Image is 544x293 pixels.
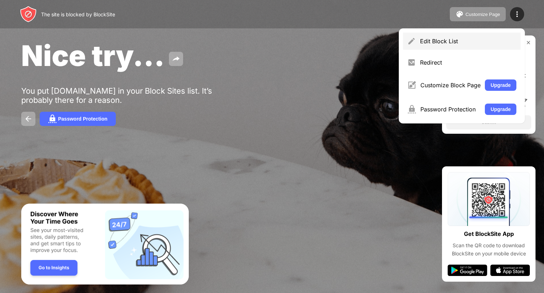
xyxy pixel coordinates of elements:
[24,115,33,123] img: back.svg
[420,59,516,66] div: Redirect
[407,81,416,89] img: menu-customize.svg
[420,106,481,113] div: Password Protection
[465,12,500,17] div: Customize Page
[448,172,530,226] img: qrcode.svg
[20,6,37,23] img: header-logo.svg
[490,265,530,276] img: app-store.svg
[58,116,107,122] div: Password Protection
[407,58,416,67] img: menu-redirect.svg
[420,82,481,89] div: Customize Block Page
[485,104,516,115] button: Upgrade
[21,204,189,285] iframe: Banner
[450,7,506,21] button: Customize Page
[21,86,240,105] div: You put [DOMAIN_NAME] in your Block Sites list. It’s probably there for a reason.
[407,105,416,114] img: menu-password.svg
[40,112,116,126] button: Password Protection
[526,40,531,45] img: rate-us-close.svg
[172,55,180,63] img: share.svg
[420,38,516,45] div: Edit Block List
[455,10,464,18] img: pallet.svg
[485,79,516,91] button: Upgrade
[41,11,115,17] div: The site is blocked by BlockSite
[513,10,521,18] img: menu-icon.svg
[464,229,514,239] div: Get BlockSite App
[407,37,416,45] img: menu-pencil.svg
[21,38,165,73] span: Nice try...
[448,265,487,276] img: google-play.svg
[448,242,530,258] div: Scan the QR code to download BlockSite on your mobile device
[48,115,57,123] img: password.svg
